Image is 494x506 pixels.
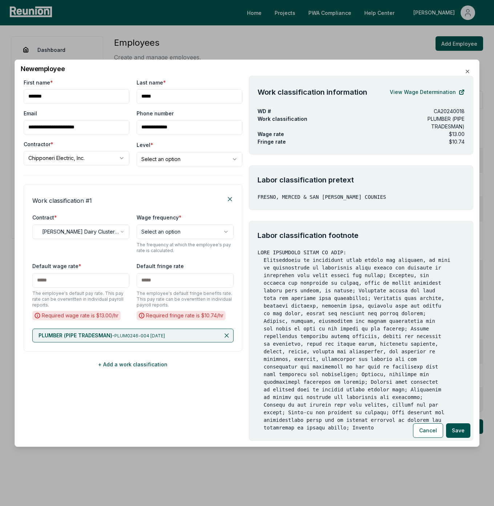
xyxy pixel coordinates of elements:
[137,311,226,320] div: Required fringe rate is $ 10.74 /hr
[258,115,396,123] p: Work classification
[32,311,121,320] div: Required wage rate is $ 13.00 /hr
[434,107,465,115] p: CA20240018
[390,85,465,99] a: View Wage Determination
[258,193,465,201] p: FRESNO, MERCED & SAN [PERSON_NAME] COUNIES
[137,242,234,254] p: The frequency at which the employee's pay rate is calculated.
[32,214,57,221] label: Contract
[449,138,465,145] p: $10.74
[137,263,184,269] label: Default fringe rate
[137,142,153,148] label: Level
[24,79,53,86] label: First name
[258,138,286,145] p: Fringe rate
[39,332,112,338] span: PLUMBER (PIPE TRADESMAN)
[258,249,465,432] pre: LORE IPSUMDOLO SITAM CO ADIP: Elitseddoeiu te incididunt utlab etdolo mag aliquaen, ad mini ve qu...
[137,214,182,221] label: Wage frequency
[137,110,174,117] label: Phone number
[24,140,53,148] label: Contractor
[137,291,234,308] p: The employee's default fringe benefits rate. This pay rate can be overwritten in individual payro...
[446,423,470,438] button: Save
[39,332,165,339] p: -
[449,130,465,138] p: $13.00
[137,79,166,86] label: Last name
[114,333,165,338] span: PLUM0246-004 [DATE]
[258,107,271,115] p: WD #
[258,230,465,241] h4: Labor classification footnote
[32,196,92,205] h4: Work classification # 1
[24,357,242,372] button: + Add a work classification
[32,291,129,308] p: The employee's default pay rate. This pay rate can be overwritten in individual payroll reports.
[21,66,473,72] h2: New employee
[413,423,443,438] button: Cancel
[24,110,37,117] label: Email
[32,263,81,269] label: Default wage rate
[258,87,367,98] h4: Work classification information
[258,174,465,185] h4: Labor classification pretext
[258,130,284,138] p: Wage rate
[408,115,465,130] p: PLUMBER (PIPE TRADESMAN)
